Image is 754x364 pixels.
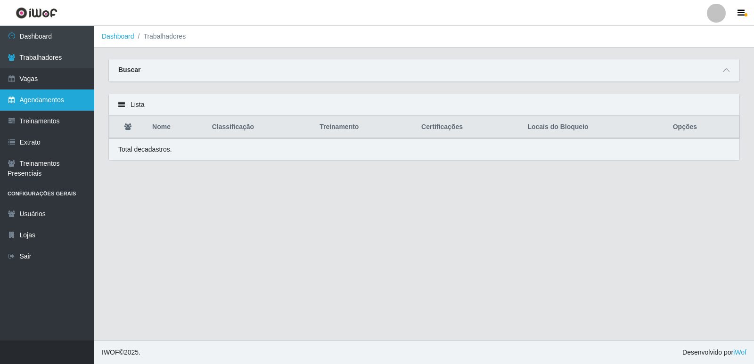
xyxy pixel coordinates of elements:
[102,32,134,40] a: Dashboard
[733,348,746,356] a: iWof
[94,26,754,48] nav: breadcrumb
[102,348,119,356] span: IWOF
[682,348,746,357] span: Desenvolvido por
[134,32,186,41] li: Trabalhadores
[102,348,140,357] span: © 2025 .
[16,7,57,19] img: CoreUI Logo
[667,116,739,138] th: Opções
[522,116,667,138] th: Locais do Bloqueio
[109,94,739,116] div: Lista
[416,116,522,138] th: Certificações
[314,116,416,138] th: Treinamento
[118,145,172,154] p: Total de cadastros.
[206,116,314,138] th: Classificação
[147,116,206,138] th: Nome
[118,66,140,73] strong: Buscar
